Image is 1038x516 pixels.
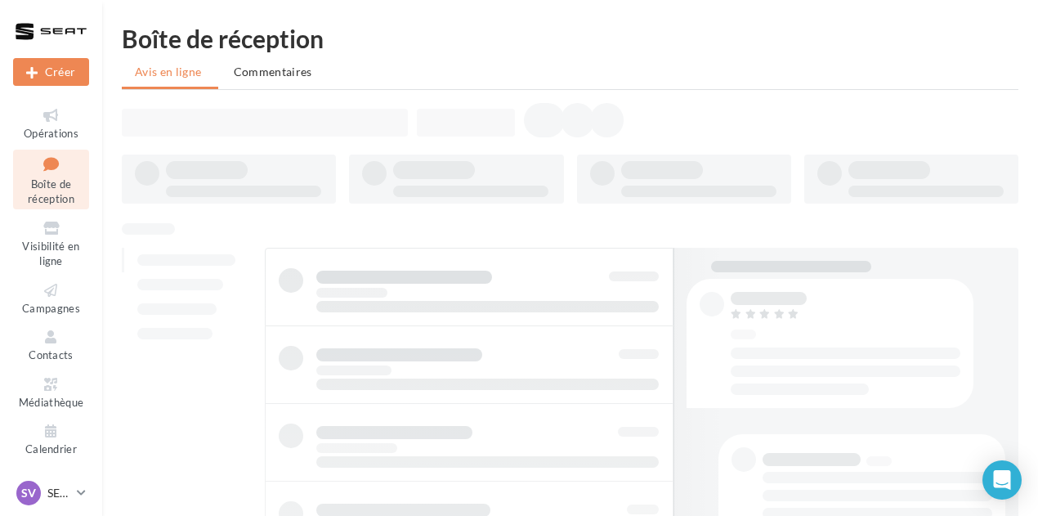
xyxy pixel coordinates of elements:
span: Visibilité en ligne [22,240,79,268]
a: Visibilité en ligne [13,216,89,271]
p: SEAT [GEOGRAPHIC_DATA] [47,485,70,501]
span: Opérations [24,127,78,140]
span: SV [21,485,36,501]
a: SV SEAT [GEOGRAPHIC_DATA] [13,478,89,509]
span: Boîte de réception [28,177,74,206]
a: Contacts [13,325,89,365]
div: Boîte de réception [122,26,1018,51]
span: Commentaires [234,65,312,79]
a: Médiathèque [13,372,89,412]
span: Contacts [29,348,74,361]
a: Boîte de réception [13,150,89,209]
a: Campagnes [13,278,89,318]
span: Campagnes [22,302,80,315]
div: Nouvelle campagne [13,58,89,86]
div: Open Intercom Messenger [982,460,1022,500]
a: Calendrier [13,419,89,459]
span: Médiathèque [19,396,84,409]
button: Créer [13,58,89,86]
a: Opérations [13,103,89,143]
span: Calendrier [25,442,77,455]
